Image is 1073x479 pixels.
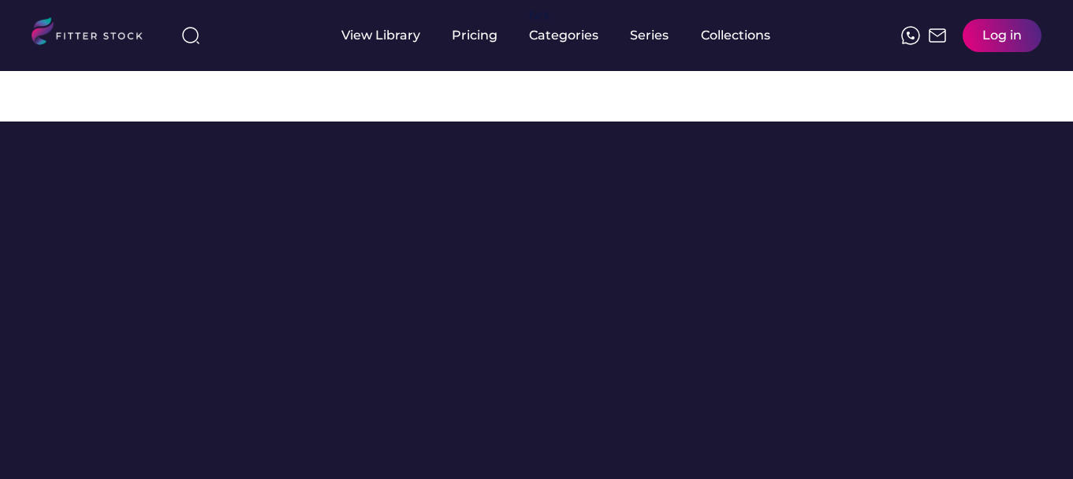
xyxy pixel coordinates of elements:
[630,27,669,44] div: Series
[341,27,420,44] div: View Library
[32,17,156,50] img: LOGO.svg
[529,27,598,44] div: Categories
[701,27,770,44] div: Collections
[452,27,497,44] div: Pricing
[529,8,550,24] div: fvck
[928,26,947,45] img: Frame%2051.svg
[982,27,1022,44] div: Log in
[181,26,200,45] img: search-normal%203.svg
[901,26,920,45] img: meteor-icons_whatsapp%20%281%29.svg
